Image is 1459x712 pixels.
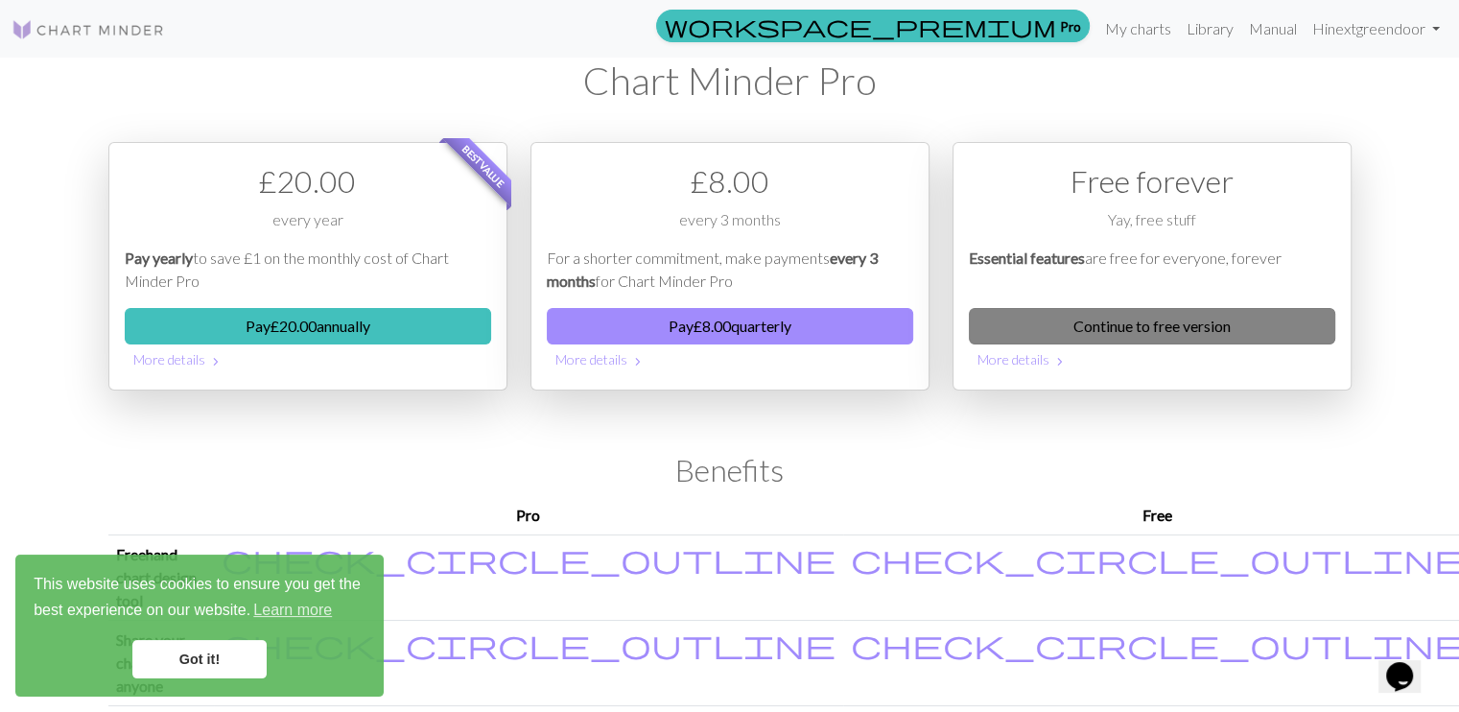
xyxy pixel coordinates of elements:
[656,10,1090,42] a: Pro
[442,126,524,207] span: Best value
[665,12,1056,39] span: workspace_premium
[969,249,1085,267] em: Essential features
[969,308,1335,344] a: Continue to free version
[15,555,384,697] div: cookieconsent
[125,344,491,374] button: More details
[547,249,878,290] em: every 3 months
[953,142,1352,391] div: Free option
[222,629,835,659] i: Included
[1305,10,1447,48] a: Hinextgreendoor
[132,640,267,678] a: dismiss cookie message
[222,626,835,662] span: check_circle_outline
[1378,635,1440,693] iframe: chat widget
[34,573,365,625] span: This website uses cookies to ensure you get the best experience on our website.
[214,496,843,535] th: Pro
[125,208,491,247] div: every year
[969,247,1335,293] p: are free for everyone, forever
[547,158,913,204] div: £ 8.00
[969,158,1335,204] div: Free forever
[250,596,335,625] a: learn more about cookies
[208,352,224,371] span: chevron_right
[222,543,835,574] i: Included
[125,158,491,204] div: £ 20.00
[1052,352,1068,371] span: chevron_right
[547,247,913,293] p: For a shorter commitment, make payments for Chart Minder Pro
[116,543,206,612] p: Freehand chart design tool
[1097,10,1179,48] a: My charts
[1241,10,1305,48] a: Manual
[630,352,646,371] span: chevron_right
[969,208,1335,247] div: Yay, free stuff
[530,142,930,391] div: Payment option 2
[547,344,913,374] button: More details
[108,58,1352,104] h1: Chart Minder Pro
[222,540,835,577] span: check_circle_outline
[108,142,507,391] div: Payment option 1
[125,247,491,293] p: to save £1 on the monthly cost of Chart Minder Pro
[125,249,193,267] em: Pay yearly
[108,452,1352,488] h2: Benefits
[125,308,491,344] button: Pay£20.00annually
[12,18,165,41] img: Logo
[1179,10,1241,48] a: Library
[547,208,913,247] div: every 3 months
[547,308,913,344] button: Pay£8.00quarterly
[969,344,1335,374] button: More details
